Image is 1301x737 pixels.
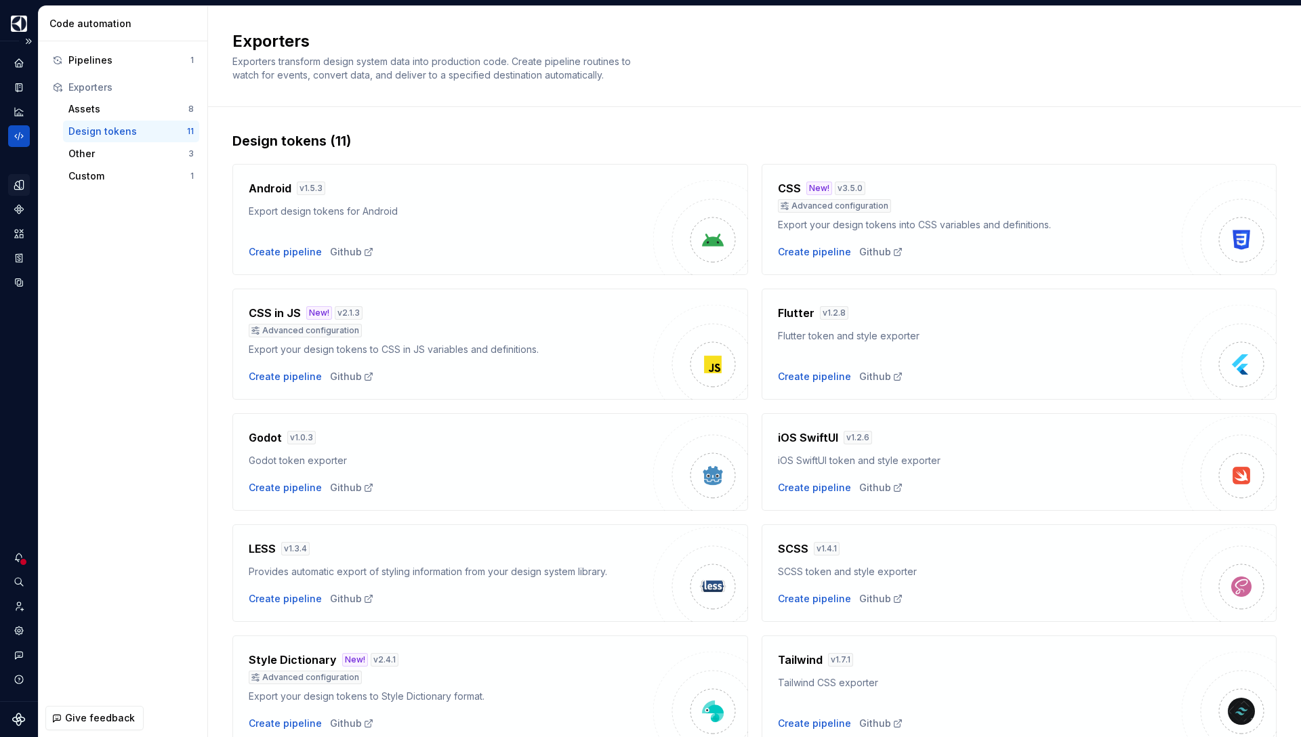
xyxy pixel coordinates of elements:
a: Github [330,592,374,606]
a: Design tokens [8,174,30,196]
div: v 1.4.1 [814,542,840,555]
div: Code automation [49,17,202,30]
button: Create pipeline [778,481,851,494]
div: Advanced configuration [249,671,362,684]
button: Create pipeline [778,592,851,606]
h2: Exporters [232,30,1260,52]
button: Assets8 [63,98,199,120]
button: Notifications [8,547,30,568]
button: Create pipeline [249,592,322,606]
div: v 3.5.0 [835,182,865,195]
div: 11 [187,126,194,137]
div: v 1.3.4 [281,542,310,555]
a: Github [859,370,903,383]
h4: Godot [249,429,282,446]
button: Expand sidebar [19,32,38,51]
div: v 1.2.8 [820,306,848,320]
a: Github [330,481,374,494]
div: iOS SwiftUI token and style exporter [778,454,1182,467]
button: Create pipeline [249,245,322,259]
h4: Style Dictionary [249,652,337,668]
button: Create pipeline [249,370,322,383]
a: Code automation [8,125,30,147]
span: Give feedback [65,711,135,725]
a: Github [330,245,374,259]
a: Documentation [8,77,30,98]
svg: Supernova Logo [12,713,26,726]
h4: Android [249,180,291,196]
div: Flutter token and style exporter [778,329,1182,343]
a: Github [859,245,903,259]
h4: LESS [249,541,276,557]
div: Pipelines [68,54,190,67]
div: New! [806,182,832,195]
div: Advanced configuration [249,324,362,337]
div: Advanced configuration [778,199,891,213]
div: 1 [190,171,194,182]
div: v 2.1.3 [335,306,363,320]
a: Github [859,717,903,730]
div: v 1.5.3 [297,182,325,195]
h4: SCSS [778,541,808,557]
button: Other3 [63,143,199,165]
div: SCSS token and style exporter [778,565,1182,578]
div: Other [68,147,188,161]
a: Home [8,52,30,74]
button: Create pipeline [778,245,851,259]
a: Storybook stories [8,247,30,269]
button: Give feedback [45,706,144,730]
button: Search ⌘K [8,571,30,593]
button: Contact support [8,644,30,666]
div: Settings [8,620,30,641]
div: 1 [190,55,194,66]
button: Create pipeline [778,370,851,383]
div: Godot token exporter [249,454,653,467]
a: Github [330,370,374,383]
img: 1131f18f-9b94-42a4-847a-eabb54481545.png [11,16,27,32]
div: 3 [188,148,194,159]
div: New! [342,653,368,667]
a: Analytics [8,101,30,123]
div: Provides automatic export of styling information from your design system library. [249,565,653,578]
a: Assets [8,223,30,245]
button: Create pipeline [249,481,322,494]
div: Custom [68,169,190,183]
a: Github [330,717,374,730]
a: Data sources [8,272,30,293]
div: v 1.2.6 [844,431,872,444]
div: Design tokens (11) [232,131,1277,150]
a: Invite team [8,595,30,617]
div: Design tokens [68,125,187,138]
span: Exporters transform design system data into production code. Create pipeline routines to watch fo... [232,56,634,81]
a: Design tokens11 [63,121,199,142]
button: Create pipeline [778,717,851,730]
h4: Tailwind [778,652,823,668]
button: Create pipeline [249,717,322,730]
